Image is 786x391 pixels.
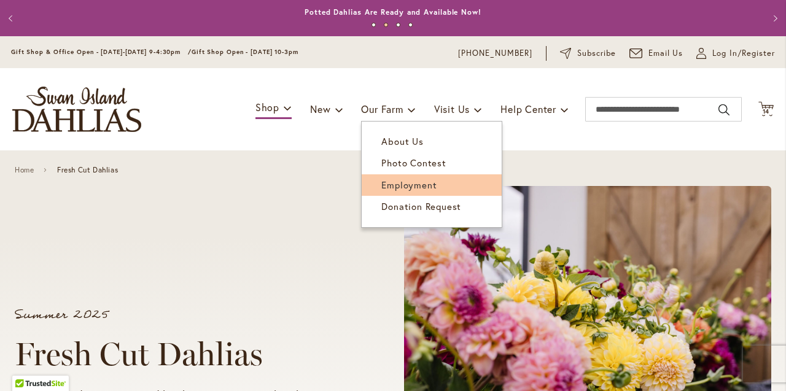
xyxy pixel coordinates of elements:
[629,47,683,60] a: Email Us
[712,47,775,60] span: Log In/Register
[305,7,481,17] a: Potted Dahlias Are Ready and Available Now!
[577,47,616,60] span: Subscribe
[57,166,118,174] span: Fresh Cut Dahlias
[15,166,34,174] a: Home
[11,48,192,56] span: Gift Shop & Office Open - [DATE]-[DATE] 9-4:30pm /
[648,47,683,60] span: Email Us
[763,107,770,115] span: 14
[434,103,470,115] span: Visit Us
[361,103,403,115] span: Our Farm
[310,103,330,115] span: New
[381,157,446,169] span: Photo Contest
[372,23,376,27] button: 1 of 4
[12,87,141,132] a: store logo
[255,101,279,114] span: Shop
[192,48,298,56] span: Gift Shop Open - [DATE] 10-3pm
[381,200,461,212] span: Donation Request
[408,23,413,27] button: 4 of 4
[761,6,786,31] button: Next
[15,309,357,321] p: Summer 2025
[381,135,423,147] span: About Us
[560,47,616,60] a: Subscribe
[384,23,388,27] button: 2 of 4
[458,47,532,60] a: [PHONE_NUMBER]
[696,47,775,60] a: Log In/Register
[500,103,556,115] span: Help Center
[15,336,357,373] h1: Fresh Cut Dahlias
[381,179,437,191] span: Employment
[396,23,400,27] button: 3 of 4
[758,101,774,118] button: 14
